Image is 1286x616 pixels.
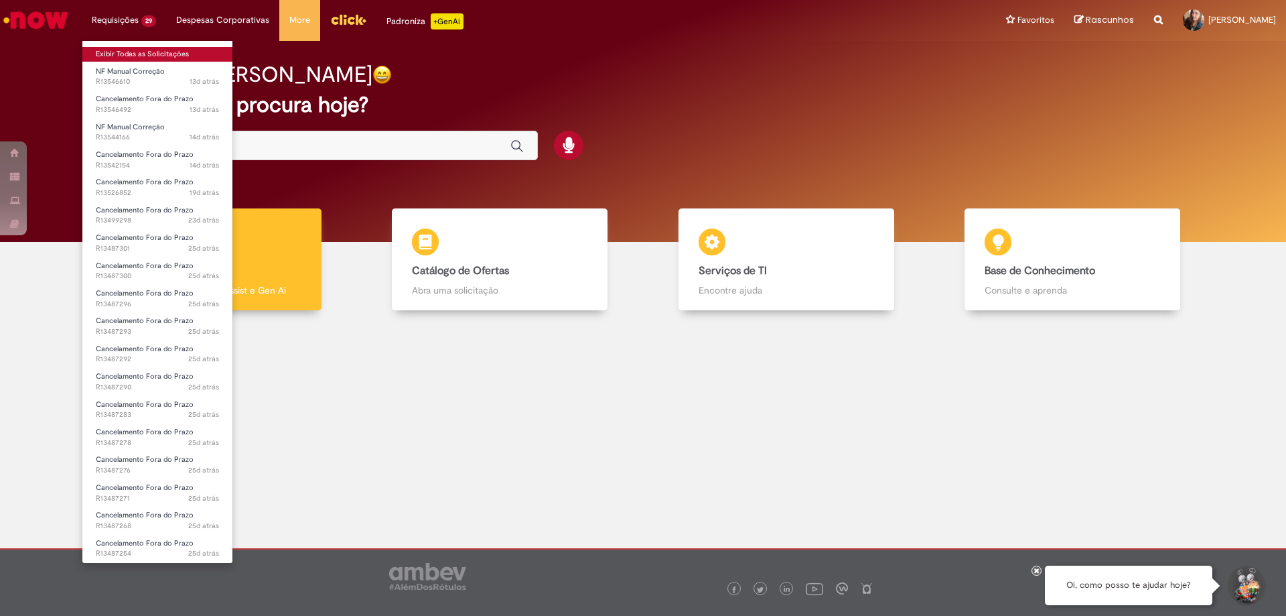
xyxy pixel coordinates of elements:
span: 25d atrás [188,271,219,281]
span: Despesas Corporativas [176,13,269,27]
time: 08/09/2025 16:33:47 [188,215,219,225]
span: 25d atrás [188,354,219,364]
h2: O que você procura hoje? [116,93,1171,117]
span: R13487283 [96,410,219,420]
a: Aberto R13487296 : Cancelamento Fora do Prazo [82,286,232,311]
span: 13d atrás [190,105,219,115]
span: R13546492 [96,105,219,115]
a: Aberto R13487254 : Cancelamento Fora do Prazo [82,536,232,561]
b: Catálogo de Ofertas [412,264,509,278]
span: R13487268 [96,521,219,532]
a: Aberto R13487268 : Cancelamento Fora do Prazo [82,508,232,533]
time: 06/09/2025 14:32:13 [188,410,219,420]
img: logo_footer_naosei.png [861,582,873,595]
img: logo_footer_facebook.png [731,587,737,593]
span: R13487292 [96,354,219,365]
span: Cancelamento Fora do Prazo [96,538,194,548]
a: Exibir Todas as Solicitações [82,47,232,62]
time: 18/09/2025 11:20:49 [190,76,219,86]
b: Base de Conhecimento [985,264,1095,278]
img: logo_footer_linkedin.png [784,586,790,594]
time: 06/09/2025 14:19:10 [188,493,219,503]
span: 19d atrás [190,188,219,198]
span: Favoritos [1017,13,1054,27]
time: 06/09/2025 14:47:51 [188,382,219,392]
a: Aberto R13487300 : Cancelamento Fora do Prazo [82,259,232,284]
div: Padroniza [386,13,463,29]
span: Cancelamento Fora do Prazo [96,344,194,354]
img: logo_footer_ambev_rotulo_gray.png [389,563,466,590]
img: click_logo_yellow_360x200.png [330,9,366,29]
a: Aberto R13546492 : Cancelamento Fora do Prazo [82,92,232,117]
a: Aberto R13487271 : Cancelamento Fora do Prazo [82,481,232,505]
p: Abra uma solicitação [412,284,587,297]
time: 06/09/2025 14:56:06 [188,299,219,309]
span: NF Manual Correção [96,66,165,76]
span: Cancelamento Fora do Prazo [96,205,194,215]
time: 06/09/2025 15:02:00 [188,243,219,253]
a: Aberto R13546610 : NF Manual Correção [82,64,232,89]
p: Consulte e aprenda [985,284,1160,297]
time: 18/09/2025 10:58:44 [190,105,219,115]
span: Requisições [92,13,139,27]
span: 25d atrás [188,548,219,558]
p: +GenAi [431,13,463,29]
span: R13487271 [96,493,219,504]
span: 25d atrás [188,521,219,531]
span: R13487278 [96,438,219,448]
span: R13487301 [96,243,219,254]
span: 25d atrás [188,493,219,503]
img: logo_footer_workplace.png [836,582,848,595]
b: Serviços de TI [699,264,767,278]
img: ServiceNow [1,7,70,34]
span: R13487290 [96,382,219,393]
span: Cancelamento Fora do Prazo [96,427,194,437]
span: Cancelamento Fora do Prazo [96,510,194,520]
span: 25d atrás [188,326,219,336]
span: R13526852 [96,188,219,198]
a: Aberto R13487283 : Cancelamento Fora do Prazo [82,397,232,422]
span: Cancelamento Fora do Prazo [96,483,194,493]
span: 13d atrás [190,76,219,86]
p: Encontre ajuda [699,284,874,297]
span: 23d atrás [188,215,219,225]
span: 25d atrás [188,438,219,448]
span: Cancelamento Fora do Prazo [96,261,194,271]
span: 25d atrás [188,299,219,309]
span: 29 [141,15,156,27]
a: Aberto R13487278 : Cancelamento Fora do Prazo [82,425,232,450]
a: Base de Conhecimento Consulte e aprenda [930,208,1216,311]
time: 06/09/2025 14:52:26 [188,326,219,336]
time: 06/09/2025 14:16:30 [188,521,219,531]
span: R13487276 [96,465,219,476]
a: Aberto R13542154 : Cancelamento Fora do Prazo [82,147,232,172]
time: 06/09/2025 14:30:00 [188,438,219,448]
a: Aberto R13526852 : Cancelamento Fora do Prazo [82,175,232,200]
span: R13546610 [96,76,219,87]
span: 14d atrás [190,160,219,170]
span: NF Manual Correção [96,122,165,132]
span: Cancelamento Fora do Prazo [96,454,194,465]
a: Aberto R13499298 : Cancelamento Fora do Prazo [82,203,232,228]
span: More [289,13,310,27]
a: Aberto R13487293 : Cancelamento Fora do Prazo [82,314,232,338]
span: 25d atrás [188,410,219,420]
span: 25d atrás [188,243,219,253]
ul: Requisições [82,40,233,564]
span: Cancelamento Fora do Prazo [96,94,194,104]
span: [PERSON_NAME] [1208,14,1276,25]
a: Tirar dúvidas Tirar dúvidas com Lupi Assist e Gen Ai [70,208,357,311]
span: Cancelamento Fora do Prazo [96,149,194,160]
span: Cancelamento Fora do Prazo [96,288,194,298]
span: Cancelamento Fora do Prazo [96,316,194,326]
a: Aberto R13487292 : Cancelamento Fora do Prazo [82,342,232,367]
a: Aberto R13487301 : Cancelamento Fora do Prazo [82,231,232,255]
span: 25d atrás [188,382,219,392]
span: R13542154 [96,160,219,171]
h2: Bom dia, [PERSON_NAME] [116,63,372,86]
span: Rascunhos [1086,13,1134,26]
span: Cancelamento Fora do Prazo [96,177,194,187]
div: Oi, como posso te ajudar hoje? [1045,566,1212,605]
img: logo_footer_twitter.png [757,587,764,593]
time: 06/09/2025 14:59:16 [188,271,219,281]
